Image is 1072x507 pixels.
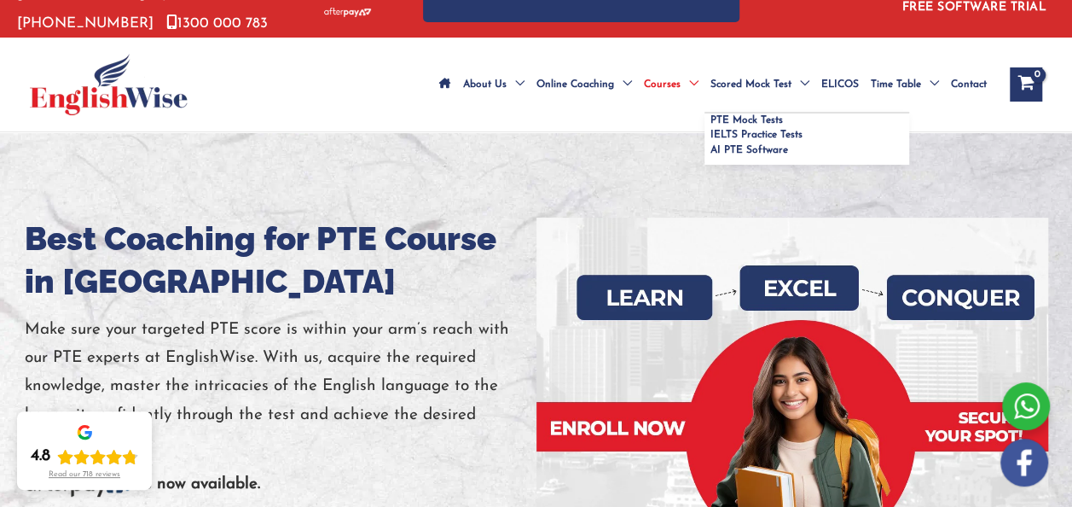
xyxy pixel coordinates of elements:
[821,55,859,114] span: ELICOS
[25,316,536,457] p: Make sure your targeted PTE score is within your arm’s reach with our PTE experts at EnglishWise....
[324,8,371,17] img: Afterpay-Logo
[166,16,268,31] a: 1300 000 783
[815,55,865,114] a: ELICOS
[921,55,939,114] span: Menu Toggle
[704,55,815,114] a: Scored Mock TestMenu Toggle
[644,55,681,114] span: Courses
[614,55,632,114] span: Menu Toggle
[710,130,803,140] span: IELTS Practice Tests
[31,446,138,467] div: Rating: 4.8 out of 5
[871,55,921,114] span: Time Table
[704,143,909,165] a: AI PTE Software
[865,55,945,114] a: Time TableMenu Toggle
[141,476,260,492] b: is now available.
[463,55,507,114] span: About Us
[945,55,993,114] a: Contact
[31,446,50,467] div: 4.8
[457,55,530,114] a: About UsMenu Toggle
[710,55,791,114] span: Scored Mock Test
[951,55,987,114] span: Contact
[530,55,638,114] a: Online CoachingMenu Toggle
[791,55,809,114] span: Menu Toggle
[704,114,909,128] a: PTE Mock Tests
[1000,439,1048,487] img: white-facebook.png
[536,55,614,114] span: Online Coaching
[30,54,188,115] img: cropped-ew-logo
[710,115,783,125] span: PTE Mock Tests
[1010,67,1042,102] a: View Shopping Cart, empty
[681,55,698,114] span: Menu Toggle
[704,128,909,143] a: IELTS Practice Tests
[49,470,120,480] div: Read our 718 reviews
[507,55,524,114] span: Menu Toggle
[638,55,704,114] a: CoursesMenu Toggle
[25,218,536,303] h1: Best Coaching for PTE Course in [GEOGRAPHIC_DATA]
[710,145,788,155] span: AI PTE Software
[433,55,993,114] nav: Site Navigation: Main Menu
